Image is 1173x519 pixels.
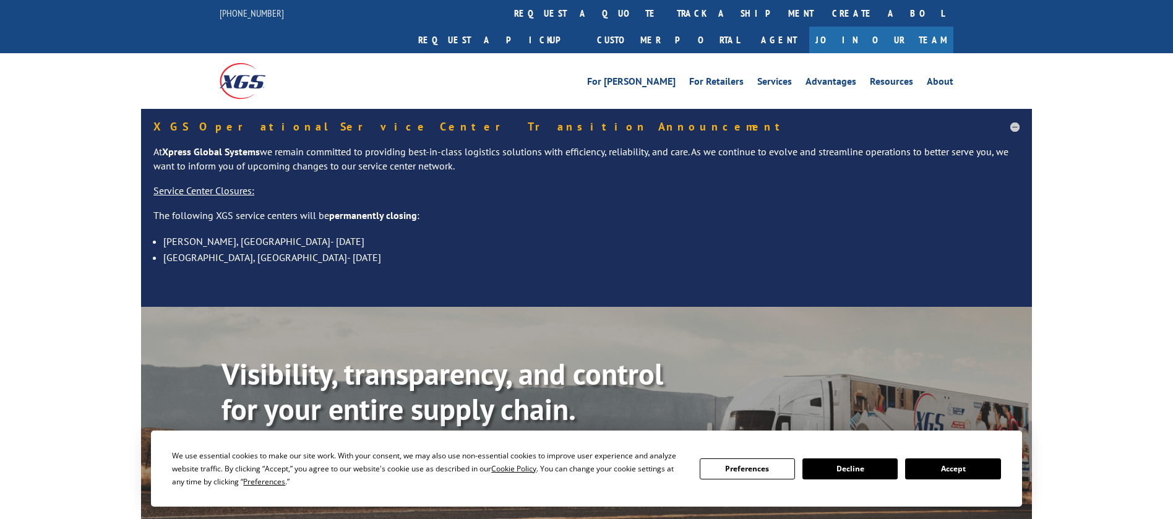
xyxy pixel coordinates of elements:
a: Request a pickup [409,27,588,53]
a: For Retailers [689,77,744,90]
span: Preferences [243,476,285,487]
div: We use essential cookies to make our site work. With your consent, we may also use non-essential ... [172,449,684,488]
strong: Xpress Global Systems [162,145,260,158]
a: Customer Portal [588,27,749,53]
button: Preferences [700,458,795,479]
strong: permanently closing [329,209,417,221]
p: The following XGS service centers will be : [153,208,1020,233]
li: [GEOGRAPHIC_DATA], [GEOGRAPHIC_DATA]- [DATE] [163,249,1020,265]
p: At we remain committed to providing best-in-class logistics solutions with efficiency, reliabilit... [153,145,1020,184]
a: For [PERSON_NAME] [587,77,676,90]
a: Join Our Team [809,27,953,53]
a: About [927,77,953,90]
a: Advantages [806,77,856,90]
button: Accept [905,458,1000,479]
a: Agent [749,27,809,53]
span: Cookie Policy [491,463,536,474]
li: [PERSON_NAME], [GEOGRAPHIC_DATA]- [DATE] [163,233,1020,249]
div: Cookie Consent Prompt [151,431,1022,507]
u: Service Center Closures: [153,184,254,197]
a: Services [757,77,792,90]
a: Resources [870,77,913,90]
button: Decline [802,458,898,479]
a: [PHONE_NUMBER] [220,7,284,19]
b: Visibility, transparency, and control for your entire supply chain. [221,354,663,429]
h5: XGS Operational Service Center Transition Announcement [153,121,1020,132]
